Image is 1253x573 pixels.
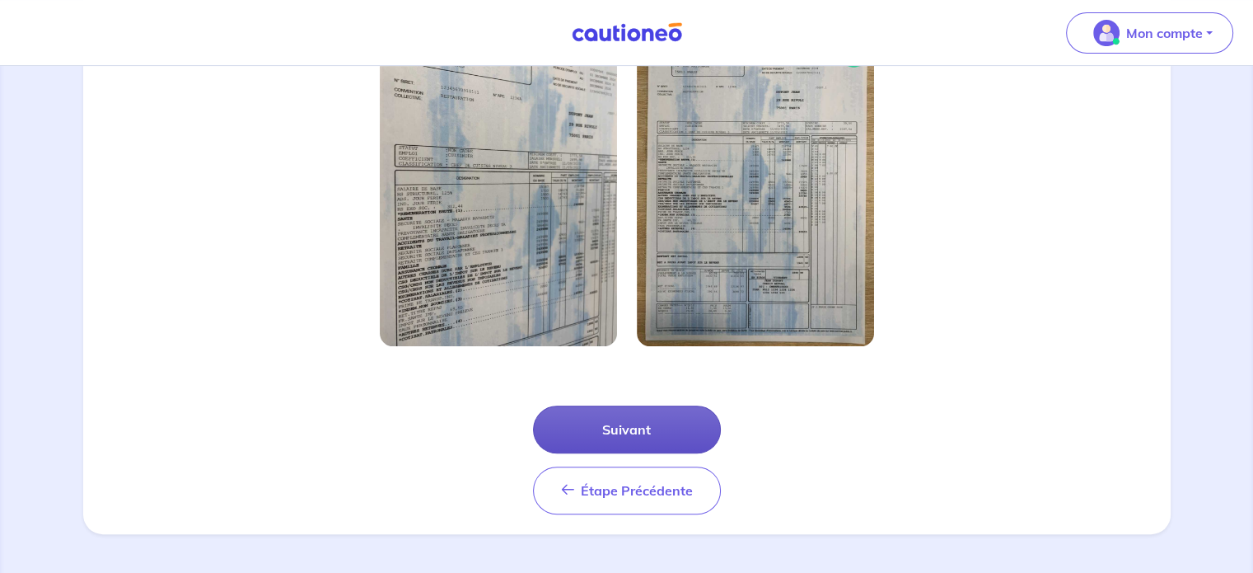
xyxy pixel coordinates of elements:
[533,467,721,514] button: Étape Précédente
[637,30,874,346] img: Image bien cadrée 2
[533,406,721,453] button: Suivant
[1093,20,1120,46] img: illu_account_valid_menu.svg
[1126,23,1203,43] p: Mon compte
[1066,12,1233,54] button: illu_account_valid_menu.svgMon compte
[565,22,689,43] img: Cautioneo
[380,30,617,346] img: Image bien cadrée 1
[581,482,693,499] span: Étape Précédente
